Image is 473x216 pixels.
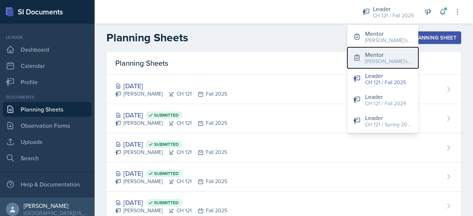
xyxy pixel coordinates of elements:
div: CH 121 / Fall 2025 [373,12,414,20]
span: Submitted [154,112,179,118]
a: Dashboard [3,42,92,57]
div: Leader [365,71,406,80]
a: Uploads [3,134,92,149]
div: Mentor [365,50,412,59]
div: Planning Sheets [106,52,461,75]
a: [DATE] Submitted [PERSON_NAME]CH 121Fall 2025 [106,162,461,192]
div: CH 121 / Fall 2025 [365,79,406,86]
div: [PERSON_NAME]'s Group / Spring 2025 [365,58,412,65]
div: Mentor [365,29,412,38]
div: [PERSON_NAME] CH 121 Fall 2025 [115,119,227,127]
a: Planning Sheets [3,102,92,117]
span: Submitted [154,141,179,147]
button: New Planning Sheet [388,31,461,44]
div: Leader [3,34,92,41]
a: [DATE] [PERSON_NAME]CH 121Fall 2025 [106,75,461,104]
div: Help & Documentation [3,177,92,192]
button: Mentor [PERSON_NAME]'s Group / Spring 2025 [347,47,418,68]
a: Calendar [3,58,92,73]
a: Search [3,151,92,165]
a: Observation Forms [3,118,92,133]
div: [DATE] [115,110,227,120]
div: Leader [365,92,406,101]
div: [DATE] [115,168,227,178]
span: Submitted [154,200,179,206]
div: [PERSON_NAME] CH 121 Fall 2025 [115,178,227,185]
a: [DATE] Submitted [PERSON_NAME]CH 121Fall 2025 [106,104,461,133]
div: Leader [365,113,412,122]
button: Leader CH 121 / Fall 2025 [347,68,418,89]
div: [PERSON_NAME]'s Groups / Fall 2025 [365,37,412,44]
span: Submitted [154,171,179,176]
div: CH 121 / Fall 2024 [365,100,406,107]
button: Leader CH 121 / Spring 2025 [347,110,418,131]
div: Documents [3,94,92,100]
div: [PERSON_NAME] [24,202,89,209]
div: [PERSON_NAME] CH 121 Fall 2025 [115,90,227,98]
div: CH 121 / Spring 2025 [365,121,412,128]
h2: Planning Sheets [106,31,188,44]
div: Leader [373,4,414,13]
div: New Planning Sheet [393,35,456,41]
div: [PERSON_NAME] CH 121 Fall 2025 [115,207,227,215]
button: Leader CH 121 / Fall 2024 [347,89,418,110]
a: Profile [3,75,92,89]
div: [DATE] [115,81,227,91]
div: [PERSON_NAME] CH 121 Fall 2025 [115,148,227,156]
div: [DATE] [115,198,227,208]
a: [DATE] Submitted [PERSON_NAME]CH 121Fall 2025 [106,133,461,162]
button: Mentor [PERSON_NAME]'s Groups / Fall 2025 [347,26,418,47]
div: [DATE] [115,139,227,149]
